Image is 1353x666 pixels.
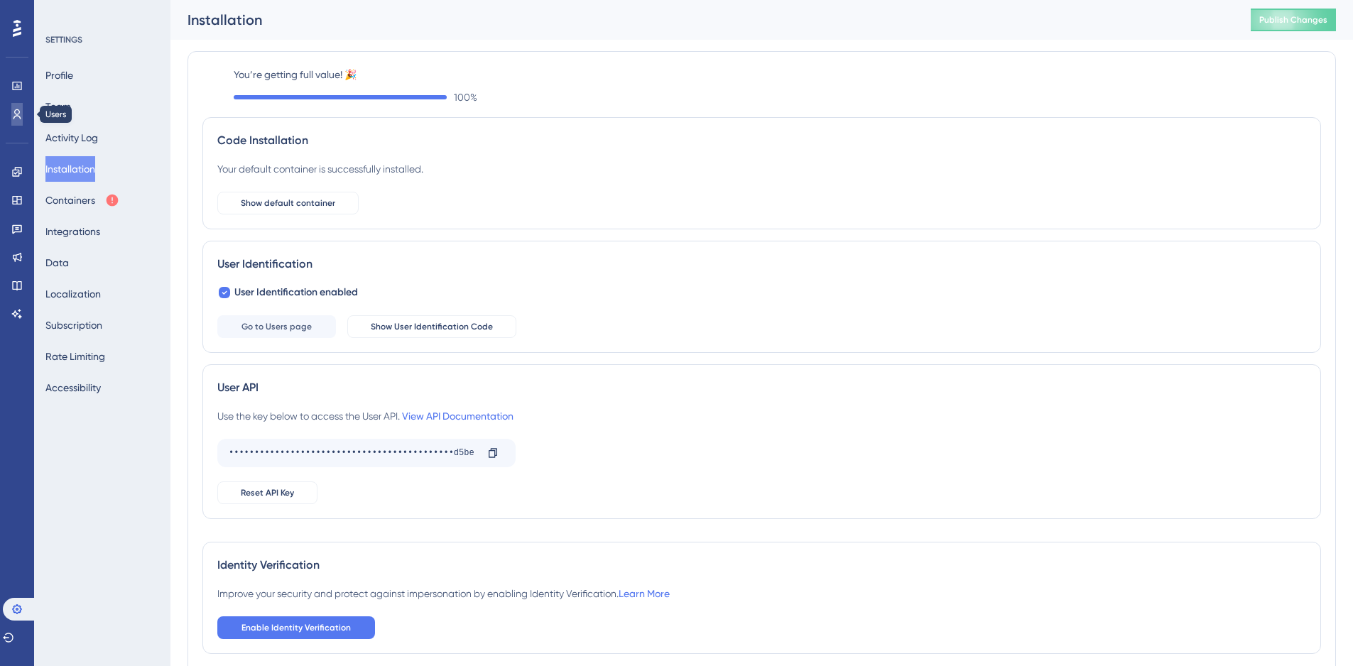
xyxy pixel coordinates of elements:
[45,156,95,182] button: Installation
[1251,9,1336,31] button: Publish Changes
[217,557,1306,574] div: Identity Verification
[619,588,670,599] a: Learn More
[217,192,359,214] button: Show default container
[45,62,73,88] button: Profile
[217,585,670,602] div: Improve your security and protect against impersonation by enabling Identity Verification.
[1259,14,1327,26] span: Publish Changes
[45,187,119,213] button: Containers
[217,481,317,504] button: Reset API Key
[454,89,477,106] span: 100 %
[45,125,98,151] button: Activity Log
[45,34,161,45] div: SETTINGS
[45,250,69,275] button: Data
[217,160,423,178] div: Your default container is successfully installed.
[347,315,516,338] button: Show User Identification Code
[402,410,514,422] a: View API Documentation
[217,379,1306,396] div: User API
[217,132,1306,149] div: Code Installation
[241,197,335,209] span: Show default container
[217,616,375,639] button: Enable Identity Verification
[241,321,312,332] span: Go to Users page
[188,10,1215,30] div: Installation
[45,281,101,307] button: Localization
[234,66,1321,83] label: You’re getting full value! 🎉
[45,94,71,119] button: Team
[45,375,101,400] button: Accessibility
[241,487,294,498] span: Reset API Key
[229,442,476,464] div: ••••••••••••••••••••••••••••••••••••••••••••d5be
[371,321,493,332] span: Show User Identification Code
[45,312,102,338] button: Subscription
[217,408,514,425] div: Use the key below to access the User API.
[45,219,100,244] button: Integrations
[217,256,1306,273] div: User Identification
[217,315,336,338] button: Go to Users page
[241,622,351,633] span: Enable Identity Verification
[45,344,105,369] button: Rate Limiting
[234,284,358,301] span: User Identification enabled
